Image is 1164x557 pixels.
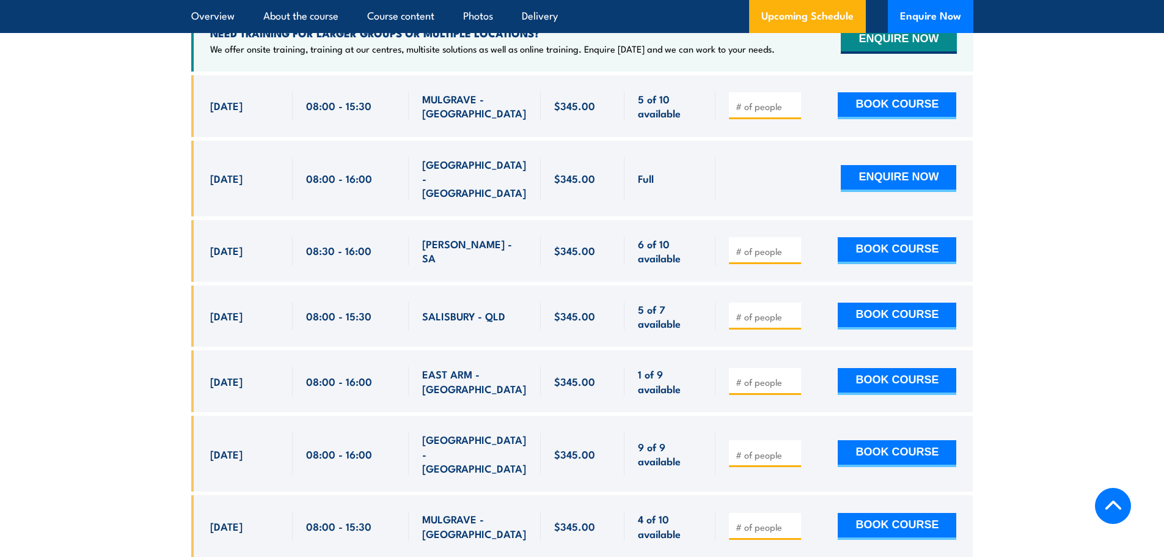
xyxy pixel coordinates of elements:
[306,447,372,461] span: 08:00 - 16:00
[736,245,797,257] input: # of people
[638,512,702,540] span: 4 of 10 available
[638,367,702,396] span: 1 of 9 available
[210,519,243,533] span: [DATE]
[638,440,702,468] span: 9 of 9 available
[838,368,956,395] button: BOOK COURSE
[554,374,595,388] span: $345.00
[736,100,797,113] input: # of people
[841,165,956,192] button: ENQUIRE NOW
[306,309,372,323] span: 08:00 - 15:30
[736,376,797,388] input: # of people
[638,237,702,265] span: 6 of 10 available
[210,26,775,40] h4: NEED TRAINING FOR LARGER GROUPS OR MULTIPLE LOCATIONS?
[736,449,797,461] input: # of people
[210,243,243,257] span: [DATE]
[210,43,775,55] p: We offer onsite training, training at our centres, multisite solutions as well as online training...
[638,171,654,185] span: Full
[554,171,595,185] span: $345.00
[554,447,595,461] span: $345.00
[838,237,956,264] button: BOOK COURSE
[306,374,372,388] span: 08:00 - 16:00
[210,309,243,323] span: [DATE]
[422,92,527,120] span: MULGRAVE - [GEOGRAPHIC_DATA]
[841,27,956,54] button: ENQUIRE NOW
[306,243,372,257] span: 08:30 - 16:00
[422,432,527,475] span: [GEOGRAPHIC_DATA] - [GEOGRAPHIC_DATA]
[838,440,956,467] button: BOOK COURSE
[422,157,527,200] span: [GEOGRAPHIC_DATA] - [GEOGRAPHIC_DATA]
[554,243,595,257] span: $345.00
[422,367,527,396] span: EAST ARM - [GEOGRAPHIC_DATA]
[838,513,956,540] button: BOOK COURSE
[554,519,595,533] span: $345.00
[736,311,797,323] input: # of people
[210,171,243,185] span: [DATE]
[422,309,505,323] span: SALISBURY - QLD
[306,171,372,185] span: 08:00 - 16:00
[306,519,372,533] span: 08:00 - 15:30
[210,447,243,461] span: [DATE]
[736,521,797,533] input: # of people
[210,374,243,388] span: [DATE]
[554,309,595,323] span: $345.00
[638,92,702,120] span: 5 of 10 available
[638,302,702,331] span: 5 of 7 available
[838,92,956,119] button: BOOK COURSE
[554,98,595,113] span: $345.00
[422,237,527,265] span: [PERSON_NAME] - SA
[210,98,243,113] span: [DATE]
[838,303,956,330] button: BOOK COURSE
[422,512,527,540] span: MULGRAVE - [GEOGRAPHIC_DATA]
[306,98,372,113] span: 08:00 - 15:30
